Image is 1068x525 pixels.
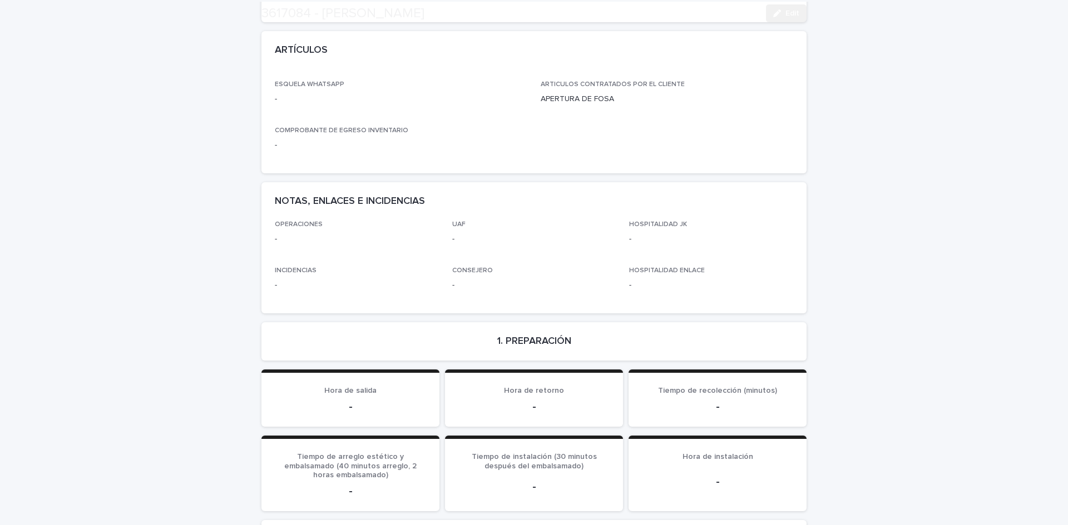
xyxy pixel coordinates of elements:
[497,336,571,348] h2: 1. PREPARACIÓN
[275,267,317,274] span: INCIDENCIAS
[275,127,408,134] span: COMPROBANTE DE EGRESO INVENTARIO
[683,453,753,461] span: Hora de instalación
[452,233,616,245] p: -
[275,139,527,151] p: -
[541,93,793,105] p: APERTURA DE FOSA
[284,453,417,479] span: Tiempo de arreglo estético y embalsamado (40 minutos arreglo, 2 horas embalsamado)
[642,400,793,413] p: -
[629,279,793,291] p: -
[766,4,807,22] button: Edit
[658,387,777,394] span: Tiempo de recolección (minutos)
[785,9,799,17] span: Edit
[458,400,610,413] p: -
[275,221,323,228] span: OPERACIONES
[629,221,687,228] span: HOSPITALIDAD JK
[275,279,439,291] p: -
[324,387,377,394] span: Hora de salida
[504,387,564,394] span: Hora de retorno
[472,453,597,470] span: Tiempo de instalación (30 minutos después del embalsamado)
[275,233,439,245] p: -
[275,81,344,88] span: ESQUELA WHATSAPP
[642,475,793,488] p: -
[452,267,493,274] span: CONSEJERO
[452,221,466,228] span: UAF
[275,484,426,498] p: -
[275,93,527,105] p: -
[275,400,426,413] p: -
[629,233,793,245] p: -
[541,81,685,88] span: ARTICULOS CONTRATADOS POR EL CLIENTE
[452,279,616,291] p: -
[629,267,705,274] span: HOSPITALIDAD ENLACE
[275,196,425,208] h2: NOTAS, ENLACES E INCIDENCIAS
[261,6,424,22] h2: 3617084 - [PERSON_NAME]
[275,44,328,57] h2: ARTÍCULOS
[458,480,610,493] p: -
